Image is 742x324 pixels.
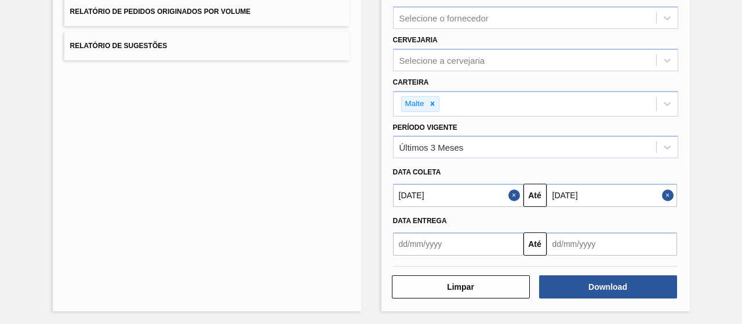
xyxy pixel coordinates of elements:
[402,97,426,111] div: Malte
[393,168,441,176] span: Data coleta
[393,78,429,86] label: Carteira
[547,184,677,207] input: dd/mm/yyyy
[399,55,485,65] div: Selecione a cervejaria
[393,184,523,207] input: dd/mm/yyyy
[392,275,530,298] button: Limpar
[399,13,489,23] div: Selecione o fornecedor
[64,32,350,60] button: Relatório de Sugestões
[393,123,457,132] label: Período Vigente
[70,8,251,16] span: Relatório de Pedidos Originados por Volume
[662,184,677,207] button: Close
[547,232,677,256] input: dd/mm/yyyy
[523,184,547,207] button: Até
[399,143,464,152] div: Últimos 3 Meses
[539,275,677,298] button: Download
[70,42,168,50] span: Relatório de Sugestões
[508,184,523,207] button: Close
[393,232,523,256] input: dd/mm/yyyy
[523,232,547,256] button: Até
[393,217,447,225] span: Data entrega
[393,36,438,44] label: Cervejaria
